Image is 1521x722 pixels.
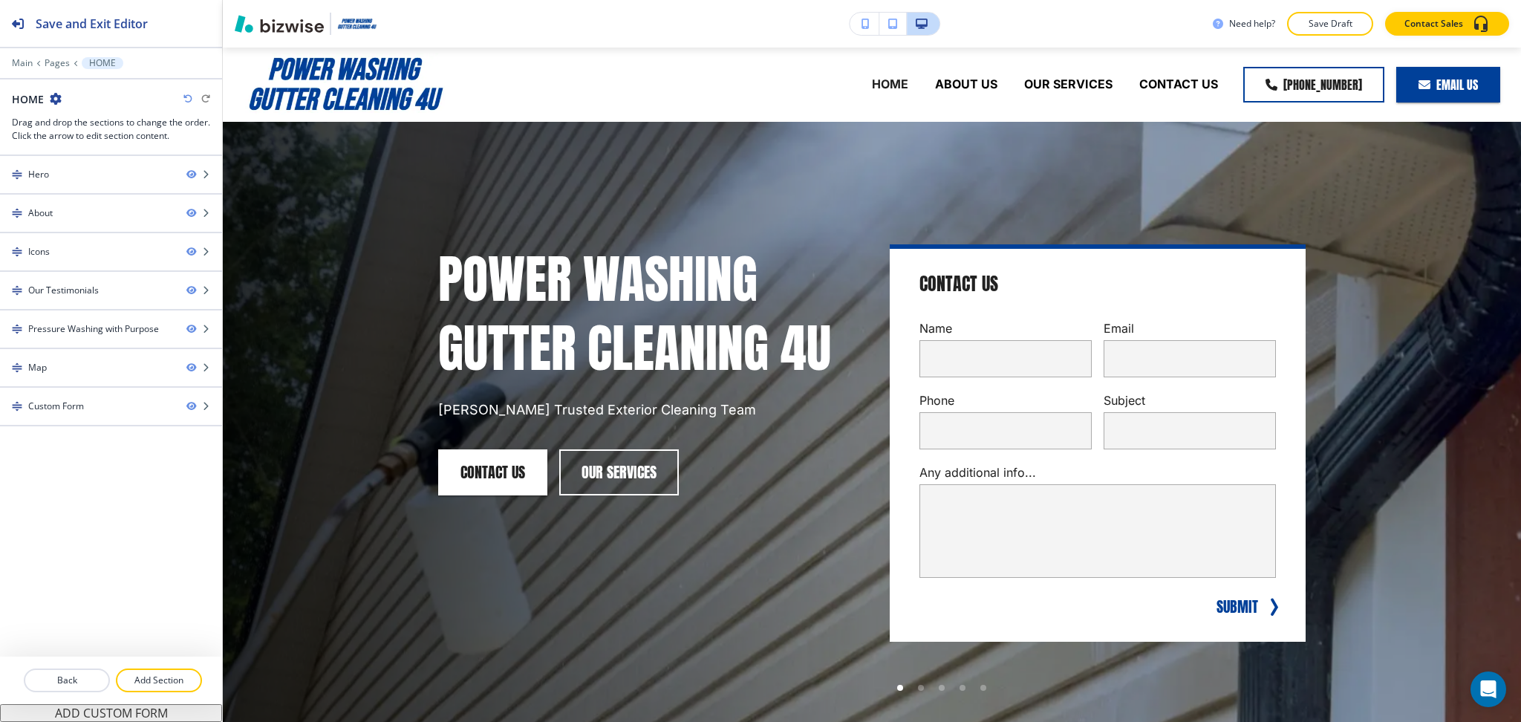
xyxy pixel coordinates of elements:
[28,284,99,297] div: Our Testimonials
[235,15,324,33] img: Bizwise Logo
[872,76,908,93] p: HOME
[12,285,22,296] img: Drag
[1229,17,1275,30] h3: Need help?
[1404,17,1463,30] p: Contact Sales
[28,361,47,374] div: Map
[36,15,148,33] h2: Save and Exit Editor
[1243,67,1384,103] a: [PHONE_NUMBER]
[1139,76,1218,93] p: CONTACT US
[919,464,1276,481] p: Any additional info...
[89,58,116,68] p: HOME
[116,669,202,692] button: Add Section
[919,273,998,296] h4: Contact Us
[12,324,22,334] img: Drag
[25,674,108,687] p: Back
[919,320,1092,337] p: Name
[28,322,159,336] div: Pressure Washing with Purpose
[28,245,50,258] div: Icons
[438,449,547,495] button: CONTACT US
[935,76,997,93] p: ABOUT US
[12,169,22,180] img: Drag
[1104,392,1276,409] p: Subject
[1024,76,1113,93] p: OUR SERVICES
[1385,12,1509,36] button: Contact Sales
[117,674,201,687] p: Add Section
[1306,17,1354,30] p: Save Draft
[45,58,70,68] button: Pages
[12,116,210,143] h3: Drag and drop the sections to change the order. Click the arrow to edit section content.
[245,53,448,115] img: Power Washing gutter cleaning 4U
[28,168,49,181] div: Hero
[12,91,44,107] h2: HOME
[1214,596,1261,618] button: SUBMIT
[12,362,22,373] img: Drag
[1470,671,1506,707] div: Open Intercom Messenger
[82,57,123,69] button: HOME
[12,58,33,68] button: Main
[438,400,854,420] p: [PERSON_NAME] Trusted Exterior Cleaning Team
[12,401,22,412] img: Drag
[28,400,84,413] div: Custom Form
[28,206,53,220] div: About
[559,449,679,495] button: OUR SERVICES
[438,244,854,383] h1: Power Washing Gutter Cleaning 4U
[1287,12,1373,36] button: Save Draft
[337,18,377,30] img: Your Logo
[24,669,110,692] button: Back
[1104,320,1276,337] p: Email
[12,247,22,257] img: Drag
[919,392,1092,409] p: Phone
[1396,67,1500,103] a: Email Us
[12,208,22,218] img: Drag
